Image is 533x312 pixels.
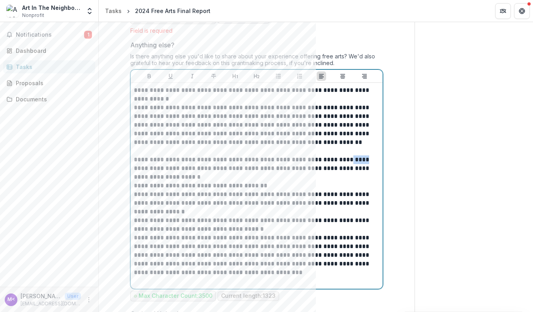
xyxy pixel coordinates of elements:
[3,44,95,57] a: Dashboard
[274,71,283,81] button: Bullet List
[16,95,89,103] div: Documents
[21,300,81,307] p: [EMAIL_ADDRESS][DOMAIN_NAME]
[22,4,81,12] div: Art In The Neighborhood
[130,53,383,69] div: Is there anything else you'd like to share about your experience offering free arts? We'd also gr...
[84,3,95,19] button: Open entity switcher
[188,71,197,81] button: Italicize
[252,71,261,81] button: Heading 2
[209,71,218,81] button: Strike
[21,292,62,300] p: [PERSON_NAME] <[EMAIL_ADDRESS][DOMAIN_NAME]>
[16,47,89,55] div: Dashboard
[130,40,175,50] p: Anything else?
[16,32,84,38] span: Notifications
[16,63,89,71] div: Tasks
[3,93,95,106] a: Documents
[8,297,15,302] div: Mollie Burke <artintheneighborhoodvt@gmail.com>
[135,7,210,15] div: 2024 Free Arts Final Report
[495,3,511,19] button: Partners
[102,5,214,17] nav: breadcrumb
[16,79,89,87] div: Proposals
[105,7,122,15] div: Tasks
[84,31,92,39] span: 1
[3,60,95,73] a: Tasks
[295,71,304,81] button: Ordered List
[338,71,347,81] button: Align Center
[360,71,369,81] button: Align Right
[166,71,175,81] button: Underline
[6,5,19,17] img: Art In The Neighborhood
[84,295,94,305] button: More
[22,12,44,19] span: Nonprofit
[514,3,530,19] button: Get Help
[221,293,276,299] p: Current length: 1323
[130,27,383,34] div: Field is required
[102,5,125,17] a: Tasks
[3,28,95,41] button: Notifications1
[231,71,240,81] button: Heading 1
[139,293,212,299] p: Max Character Count: 3500
[317,71,326,81] button: Align Left
[3,77,95,90] a: Proposals
[65,293,81,300] p: User
[145,71,154,81] button: Bold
